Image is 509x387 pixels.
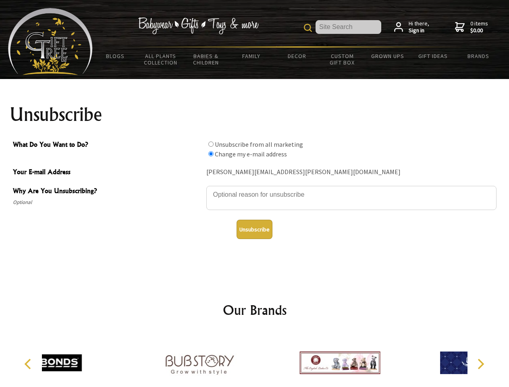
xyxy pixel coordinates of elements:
a: Grown Ups [365,48,410,64]
span: Why Are You Unsubscribing? [13,186,202,198]
a: Babies & Children [183,48,229,71]
span: Hi there, [409,20,429,34]
img: Babyware - Gifts - Toys and more... [8,8,93,75]
a: Hi there,Sign in [394,20,429,34]
a: BLOGS [93,48,138,64]
div: [PERSON_NAME][EMAIL_ADDRESS][PERSON_NAME][DOMAIN_NAME] [206,166,497,179]
a: 0 items$0.00 [455,20,488,34]
input: What Do You Want to Do? [208,151,214,156]
h1: Unsubscribe [10,105,500,124]
a: Brands [456,48,501,64]
h2: Our Brands [16,300,493,320]
textarea: Why Are You Unsubscribing? [206,186,497,210]
input: What Do You Want to Do? [208,141,214,147]
span: 0 items [470,20,488,34]
label: Unsubscribe from all marketing [215,140,303,148]
strong: $0.00 [470,27,488,34]
span: Optional [13,198,202,207]
button: Next [472,355,489,373]
button: Unsubscribe [237,220,272,239]
label: Change my e-mail address [215,150,287,158]
input: Site Search [316,20,381,34]
a: All Plants Collection [138,48,184,71]
span: What Do You Want to Do? [13,139,202,151]
a: Custom Gift Box [320,48,365,71]
img: Babywear - Gifts - Toys & more [138,17,259,34]
span: Your E-mail Address [13,167,202,179]
a: Gift Ideas [410,48,456,64]
button: Previous [20,355,38,373]
strong: Sign in [409,27,429,34]
a: Decor [274,48,320,64]
img: product search [304,24,312,32]
a: Family [229,48,274,64]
